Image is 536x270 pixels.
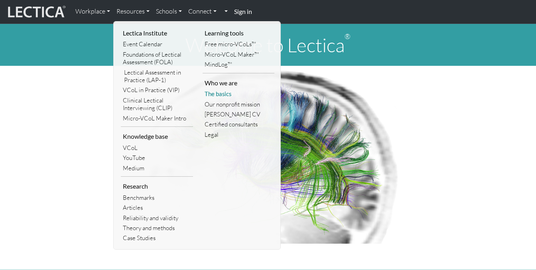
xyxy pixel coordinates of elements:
[121,163,193,173] a: Medium
[121,113,193,123] a: Micro-VCoL Maker Intro
[185,3,220,20] a: Connect
[203,39,275,49] a: Free micro-VCoLs™
[121,143,193,153] a: VCoL
[121,27,193,39] li: Lectica Institute
[121,49,193,67] a: Foundations of Lectical Assessment (FOLA)
[6,4,66,20] img: lecticalive
[203,109,275,119] a: [PERSON_NAME] CV
[203,27,275,39] li: Learning tools
[203,89,275,99] a: The basics
[72,3,113,20] a: Workplace
[121,95,193,113] a: Clinical Lectical Interviewing (CLIP)
[121,213,193,223] a: Reliability and validity
[203,119,275,129] a: Certified consultants
[345,32,351,41] sup: ®
[121,180,193,193] li: Research
[203,77,275,89] li: Who we are
[203,99,275,109] a: Our nonprofit mission
[203,59,275,69] a: MindLog™
[121,67,193,85] a: Lectical Assessment in Practice (LAP-1)
[203,130,275,140] a: Legal
[121,203,193,213] a: Articles
[153,3,185,20] a: Schools
[121,39,193,49] a: Event Calendar
[121,153,193,163] a: YouTube
[121,130,193,143] li: Knowledge base
[121,233,193,243] a: Case Studies
[121,223,193,233] a: Theory and methods
[231,3,255,20] a: Sign in
[234,8,252,15] strong: Sign in
[121,193,193,203] a: Benchmarks
[113,3,153,20] a: Resources
[121,85,193,95] a: VCoL in Practice (VIP)
[203,49,275,59] a: Micro-VCoL Maker™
